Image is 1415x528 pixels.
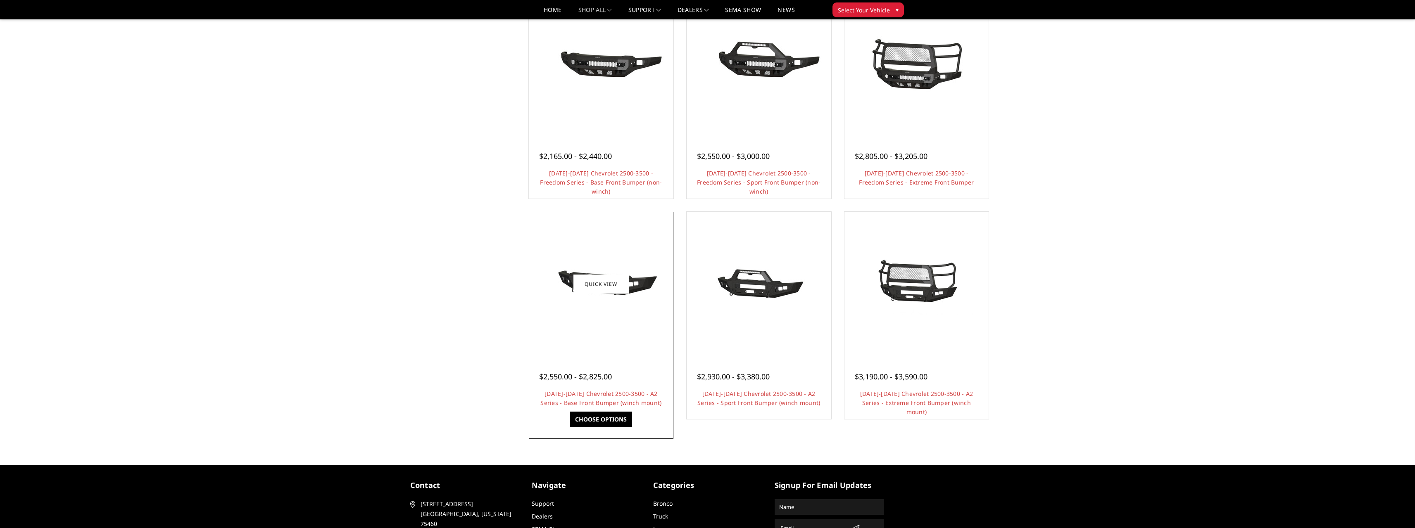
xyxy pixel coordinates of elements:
[653,512,668,520] a: Truck
[697,372,770,381] span: $2,930.00 - $3,380.00
[531,214,671,354] a: 2024-2025 Chevrolet 2500-3500 - A2 Series - Base Front Bumper (winch mount)
[855,151,927,161] span: $2,805.00 - $3,205.00
[776,500,882,514] input: Name
[628,7,661,19] a: Support
[778,7,794,19] a: News
[544,7,561,19] a: Home
[540,169,662,195] a: [DATE]-[DATE] Chevrolet 2500-3500 - Freedom Series - Base Front Bumper (non-winch)
[532,480,641,491] h5: Navigate
[689,214,829,354] a: 2024-2025 Chevrolet 2500-3500 - A2 Series - Sport Front Bumper (winch mount)
[578,7,612,19] a: shop all
[850,253,982,315] img: 2024-2025 Chevrolet 2500-3500 - A2 Series - Extreme Front Bumper (winch mount)
[535,253,667,315] img: 2024-2025 Chevrolet 2500-3500 - A2 Series - Base Front Bumper (winch mount)
[855,372,927,381] span: $3,190.00 - $3,590.00
[725,7,761,19] a: SEMA Show
[693,253,825,315] img: 2024-2025 Chevrolet 2500-3500 - A2 Series - Sport Front Bumper (winch mount)
[539,151,612,161] span: $2,165.00 - $2,440.00
[896,5,899,14] span: ▾
[410,480,519,491] h5: contact
[532,500,554,507] a: Support
[697,169,820,195] a: [DATE]-[DATE] Chevrolet 2500-3500 - Freedom Series - Sport Front Bumper (non-winch)
[832,2,904,17] button: Select Your Vehicle
[678,7,709,19] a: Dealers
[859,169,974,186] a: [DATE]-[DATE] Chevrolet 2500-3500 - Freedom Series - Extreme Front Bumper
[570,412,632,427] a: Choose Options
[850,33,982,95] img: 2024-2025 Chevrolet 2500-3500 - Freedom Series - Extreme Front Bumper
[535,33,667,95] img: 2024-2025 Chevrolet 2500-3500 - Freedom Series - Base Front Bumper (non-winch)
[540,390,661,407] a: [DATE]-[DATE] Chevrolet 2500-3500 - A2 Series - Base Front Bumper (winch mount)
[697,151,770,161] span: $2,550.00 - $3,000.00
[860,390,973,416] a: [DATE]-[DATE] Chevrolet 2500-3500 - A2 Series - Extreme Front Bumper (winch mount)
[697,390,820,407] a: [DATE]-[DATE] Chevrolet 2500-3500 - A2 Series - Sport Front Bumper (winch mount)
[847,214,987,354] a: 2024-2025 Chevrolet 2500-3500 - A2 Series - Extreme Front Bumper (winch mount)
[653,500,673,507] a: Bronco
[838,6,890,14] span: Select Your Vehicle
[693,33,825,95] img: 2024-2025 Chevrolet 2500-3500 - Freedom Series - Sport Front Bumper (non-winch)
[532,512,553,520] a: Dealers
[775,480,884,491] h5: signup for email updates
[653,480,762,491] h5: Categories
[539,372,612,381] span: $2,550.00 - $2,825.00
[573,275,629,294] a: Quick view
